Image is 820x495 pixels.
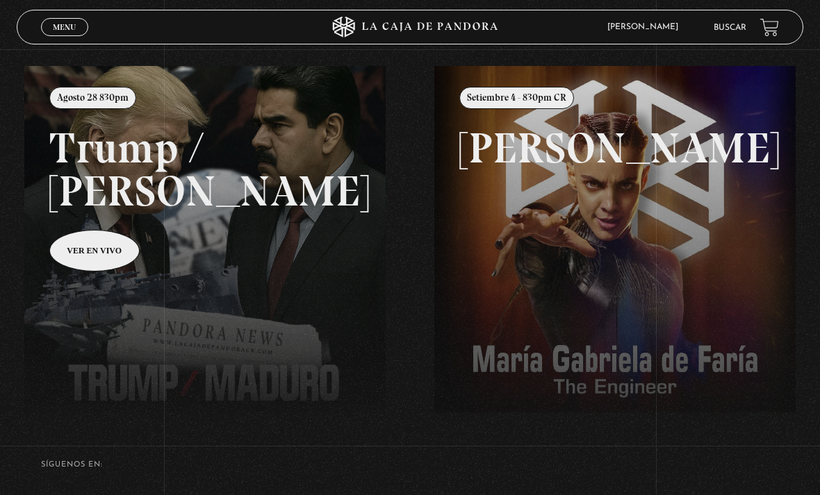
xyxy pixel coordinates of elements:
[41,461,779,469] h4: SÍguenos en:
[760,18,779,37] a: View your shopping cart
[600,23,692,31] span: [PERSON_NAME]
[714,24,746,32] a: Buscar
[49,35,81,44] span: Cerrar
[53,23,76,31] span: Menu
